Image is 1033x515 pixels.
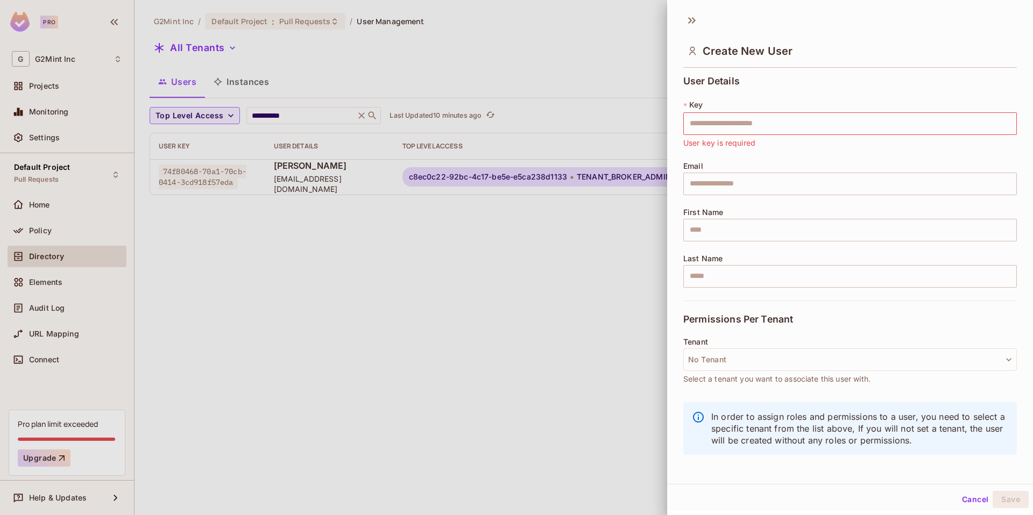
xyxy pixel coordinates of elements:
[683,208,724,217] span: First Name
[711,411,1008,446] p: In order to assign roles and permissions to a user, you need to select a specific tenant from the...
[683,348,1017,371] button: No Tenant
[683,137,755,149] span: User key is required
[683,76,740,87] span: User Details
[993,491,1029,508] button: Save
[958,491,993,508] button: Cancel
[703,45,793,58] span: Create New User
[683,162,703,170] span: Email
[683,338,708,346] span: Tenant
[683,254,723,263] span: Last Name
[683,373,871,385] span: Select a tenant you want to associate this user with.
[683,314,793,325] span: Permissions Per Tenant
[689,101,703,109] span: Key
